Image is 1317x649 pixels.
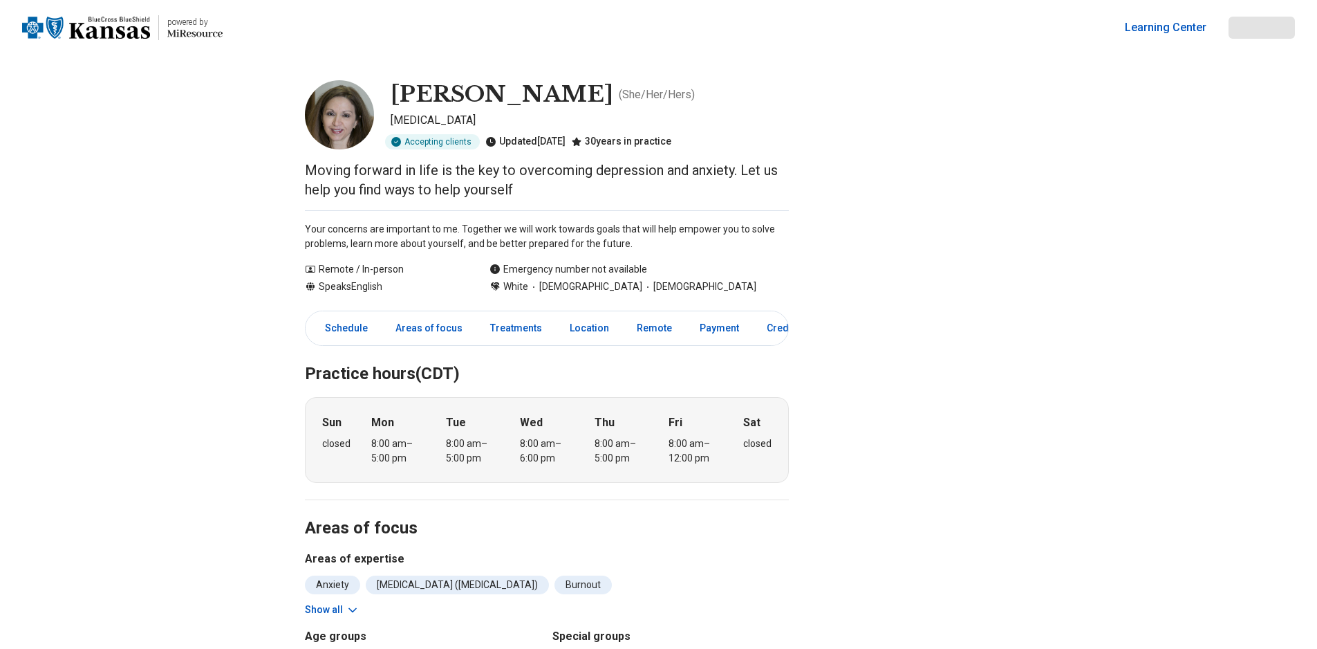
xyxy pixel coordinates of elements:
[305,222,789,251] p: Your concerns are important to me. Together we will work towards goals that will help empower you...
[305,397,789,483] div: When does the program meet?
[595,437,648,466] div: 8:00 am – 5:00 pm
[167,17,223,28] p: powered by
[485,134,566,149] div: Updated [DATE]
[305,262,462,277] div: Remote / In-person
[743,437,772,451] div: closed
[366,576,549,594] li: [MEDICAL_DATA] ([MEDICAL_DATA])
[552,628,789,645] h3: Special groups
[642,280,756,294] span: [DEMOGRAPHIC_DATA]
[489,262,647,277] div: Emergency number not available
[391,80,613,109] h1: [PERSON_NAME]
[743,414,760,431] strong: Sat
[305,484,789,540] h2: Areas of focus
[669,437,722,466] div: 8:00 am – 12:00 pm
[305,628,541,645] h3: Age groups
[571,134,671,149] div: 30 years in practice
[371,414,394,431] strong: Mon
[528,280,642,294] span: [DEMOGRAPHIC_DATA]
[595,414,615,431] strong: Thu
[322,437,351,451] div: closed
[305,80,374,149] img: Molly Allen, Psychologist
[619,86,695,103] p: ( She/Her/Hers )
[305,161,789,199] p: Moving forward in life is the key to overcoming depression and anxiety. Let us help you find ways...
[305,329,789,386] h2: Practice hours (CDT)
[1125,19,1206,36] a: Learning Center
[322,414,342,431] strong: Sun
[482,314,550,342] a: Treatments
[669,414,682,431] strong: Fri
[554,576,612,594] li: Burnout
[305,576,360,594] li: Anxiety
[520,437,573,466] div: 8:00 am – 6:00 pm
[691,314,747,342] a: Payment
[503,280,528,294] span: White
[305,280,462,294] div: Speaks English
[371,437,424,466] div: 8:00 am – 5:00 pm
[561,314,617,342] a: Location
[628,314,680,342] a: Remote
[391,112,789,129] p: [MEDICAL_DATA]
[305,551,789,567] h3: Areas of expertise
[387,314,471,342] a: Areas of focus
[520,414,543,431] strong: Wed
[308,314,376,342] a: Schedule
[446,414,466,431] strong: Tue
[22,6,223,50] a: Home page
[446,437,499,466] div: 8:00 am – 5:00 pm
[385,134,480,149] div: Accepting clients
[305,603,359,617] button: Show all
[758,314,828,342] a: Credentials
